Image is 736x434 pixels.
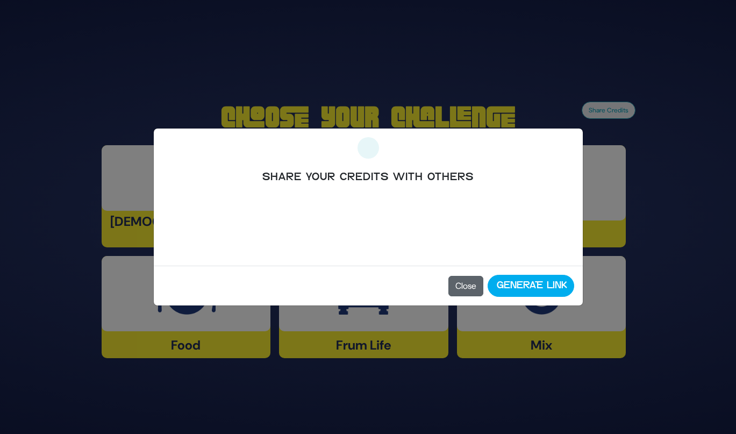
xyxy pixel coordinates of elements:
[162,231,574,244] div: 1 credit
[162,171,574,184] h6: Share Your Credits with Others
[320,232,390,243] strong: Available Credits:
[488,275,574,297] button: Generate Link
[162,193,574,218] p: Generate unique links to share your credits with friends or family. When they play using your sha...
[448,276,483,296] button: Close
